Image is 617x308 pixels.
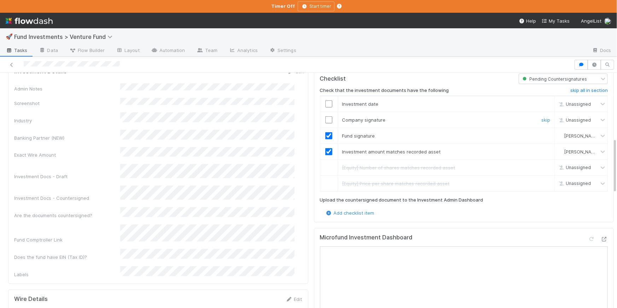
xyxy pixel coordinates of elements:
[14,117,120,124] div: Industry
[586,45,617,57] a: Docs
[271,3,295,9] strong: Timer Off
[14,212,120,219] div: Are the documents countersigned?
[14,254,120,261] div: Does the fund have EIN (Tax ID)?
[223,45,263,57] a: Analytics
[557,165,591,170] span: Unassigned
[14,134,120,141] div: Banking Partner (NEW)
[570,88,608,96] a: skip all in section
[342,117,386,123] span: Company signature
[342,181,450,186] span: [Equity] Price per share matches recorded asset
[320,197,483,203] h6: Upload the countersigned document to the Investment Admin Dashboard
[519,17,536,24] div: Help
[110,45,145,57] a: Layout
[33,45,64,57] a: Data
[14,173,120,180] div: Investment Docs - Draft
[191,45,223,57] a: Team
[320,234,413,241] h5: Microfund Investment Dashboard
[557,101,591,107] span: Unassigned
[557,117,591,123] span: Unassigned
[564,133,599,139] span: [PERSON_NAME]
[64,45,110,57] a: Flow Builder
[342,101,379,107] span: Investment date
[6,15,53,27] img: logo-inverted-e16ddd16eac7371096b0.svg
[14,194,120,202] div: Investment Docs - Countersigned
[557,181,591,186] span: Unassigned
[69,47,105,54] span: Flow Builder
[298,1,334,11] button: Start timer
[342,165,455,170] span: [Equity] Number of shares matches recorded asset
[521,76,587,82] span: Pending Countersignatures
[14,33,116,40] span: Fund Investments > Venture Fund
[558,149,563,155] img: avatar_501ac9d6-9fa6-4fe9-975e-1fd988f7bdb1.png
[320,88,449,93] h6: Check that the investment documents have the following
[14,236,120,243] div: Fund Comptroller Link
[564,149,599,155] span: [PERSON_NAME]
[14,296,48,303] h5: Wire Details
[320,75,346,82] h5: Checklist
[14,100,120,107] div: Screenshot
[542,18,570,24] span: My Tasks
[6,34,13,40] span: 🚀
[581,18,601,24] span: AngelList
[263,45,302,57] a: Settings
[145,45,191,57] a: Automation
[604,18,611,25] img: avatar_501ac9d6-9fa6-4fe9-975e-1fd988f7bdb1.png
[14,151,120,158] div: Exact Wire Amount
[14,271,120,278] div: Labels
[570,88,608,93] h6: skip all in section
[541,117,550,123] a: skip
[542,17,570,24] a: My Tasks
[342,133,375,139] span: Fund signature
[6,47,28,54] span: Tasks
[14,85,120,92] div: Admin Notes
[286,296,302,302] a: Edit
[558,133,563,139] img: avatar_501ac9d6-9fa6-4fe9-975e-1fd988f7bdb1.png
[342,149,441,155] span: Investment amount matches recorded asset
[325,210,374,216] a: Add checklist item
